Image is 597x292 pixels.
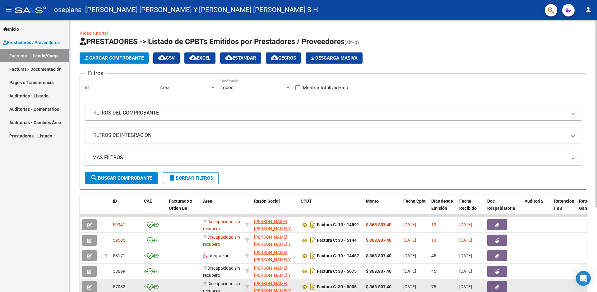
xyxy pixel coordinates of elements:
span: Razón Social [254,199,280,204]
button: EXCEL [184,52,215,64]
span: [DATE] [459,253,472,258]
span: Cargar Comprobante [85,55,144,61]
span: [PERSON_NAME] [PERSON_NAME] Y [PERSON_NAME] [PERSON_NAME] S.H. [254,235,291,268]
span: Monto [366,199,379,204]
span: [DATE] [459,238,472,243]
span: [DATE] [459,284,472,289]
span: [DATE] [459,269,472,274]
strong: $ 368.807,40 [366,284,391,289]
span: 45 [431,269,436,274]
mat-expansion-panel-header: MAS FILTROS [85,150,582,165]
span: 45 [431,253,436,258]
mat-panel-title: FILTROS DE INTEGRACION [92,132,567,139]
mat-icon: cloud_download [189,54,197,61]
mat-icon: person [585,6,592,13]
button: Cargar Comprobante [80,52,149,64]
i: Descargar documento [309,282,317,292]
button: Borrar Filtros [163,172,219,184]
mat-icon: cloud_download [158,54,166,61]
span: Días desde Emisión [431,199,453,211]
i: Descargar documento [309,251,317,261]
span: Todos [220,85,234,90]
datatable-header-cell: Retencion IIBB [552,195,576,222]
span: Retencion IIBB [554,199,574,211]
mat-expansion-panel-header: FILTROS DE INTEGRACION [85,128,582,143]
mat-icon: cloud_download [271,54,278,61]
datatable-header-cell: Auditoria [522,195,552,222]
h3: Filtros [85,69,106,78]
span: [DATE] [403,269,416,274]
button: Descarga Masiva [306,52,363,64]
datatable-header-cell: Razón Social [252,195,298,222]
span: CAE [144,199,152,204]
span: Auditoria [525,199,543,204]
span: 58099 [113,269,125,274]
span: [DATE] [403,222,416,227]
span: (alt+q) [345,39,359,45]
button: Buscar Comprobante [85,172,158,184]
datatable-header-cell: CAE [141,195,166,222]
div: 33610006499 [254,218,296,231]
datatable-header-cell: Días desde Emisión [429,195,457,222]
span: Prestadores / Proveedores [3,39,60,46]
span: Descarga Masiva [311,55,358,61]
strong: Factura C: 30 - 5144 [317,238,357,243]
span: 58171 [113,253,125,258]
span: [DATE] [459,222,472,227]
span: - [PERSON_NAME] [PERSON_NAME] Y [PERSON_NAME] [PERSON_NAME] S.H. [82,3,320,17]
button: Estandar [220,52,261,64]
strong: $ 368.807,40 [366,269,391,274]
datatable-header-cell: ID [110,195,141,222]
mat-panel-title: MAS FILTROS [92,154,567,161]
strong: $ 368.807,40 [366,222,391,227]
mat-icon: cloud_download [225,54,233,61]
strong: Factura C: 30 - 5006 [317,285,357,290]
span: Gecros [271,55,296,61]
span: [PERSON_NAME] [PERSON_NAME] Y [PERSON_NAME] [PERSON_NAME] S.H. [254,219,291,252]
mat-panel-title: FILTROS DEL COMPROBANTE [92,110,567,116]
mat-icon: search [90,174,98,182]
strong: Factura C: 10 - 14591 [317,222,359,227]
span: EXCEL [189,55,211,61]
span: ID [113,199,117,204]
span: Discapacidad sin recupero [203,235,240,247]
span: - osepjana [49,3,82,17]
span: 13 [431,222,436,227]
strong: $ 368.807,40 [366,238,391,243]
span: 13 [431,238,436,243]
a: Video tutorial [80,30,108,36]
datatable-header-cell: Monto [363,195,401,222]
span: Inicio [3,26,19,33]
span: CSV [158,55,175,61]
app-download-masive: Descarga masiva de comprobantes (adjuntos) [306,52,363,64]
span: PRESTADORES -> Listado de CPBTs Emitidos por Prestadores / Proveedores [80,37,345,46]
button: Gecros [266,52,301,64]
datatable-header-cell: Area [201,195,243,222]
strong: $ 368.807,40 [366,253,391,258]
span: Borrar Filtros [168,175,213,181]
datatable-header-cell: Fecha Recibido [457,195,485,222]
i: Descargar documento [309,266,317,276]
span: [DATE] [403,238,416,243]
strong: Factura C: 30 - 5075 [317,269,357,274]
span: Discapacidad sin recupero [203,266,240,278]
span: 75 [431,284,436,289]
mat-icon: delete [168,174,176,182]
span: Buscar Comprobante [90,175,152,181]
span: 59505 [113,238,125,243]
mat-icon: menu [5,6,12,13]
span: [DATE] [403,284,416,289]
span: Estandar [225,55,256,61]
datatable-header-cell: CPBT [298,195,363,222]
span: Area [203,199,212,204]
span: CPBT [301,199,312,204]
span: Mostrar totalizadores [303,84,348,92]
div: Open Intercom Messenger [576,271,591,286]
span: Doc Respaldatoria [487,199,515,211]
div: 33610006499 [254,234,296,247]
div: 33610006499 [254,249,296,262]
i: Descargar documento [309,235,317,245]
span: 57032 [113,284,125,289]
span: Integración [203,253,229,258]
div: 33610006499 [254,265,296,278]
